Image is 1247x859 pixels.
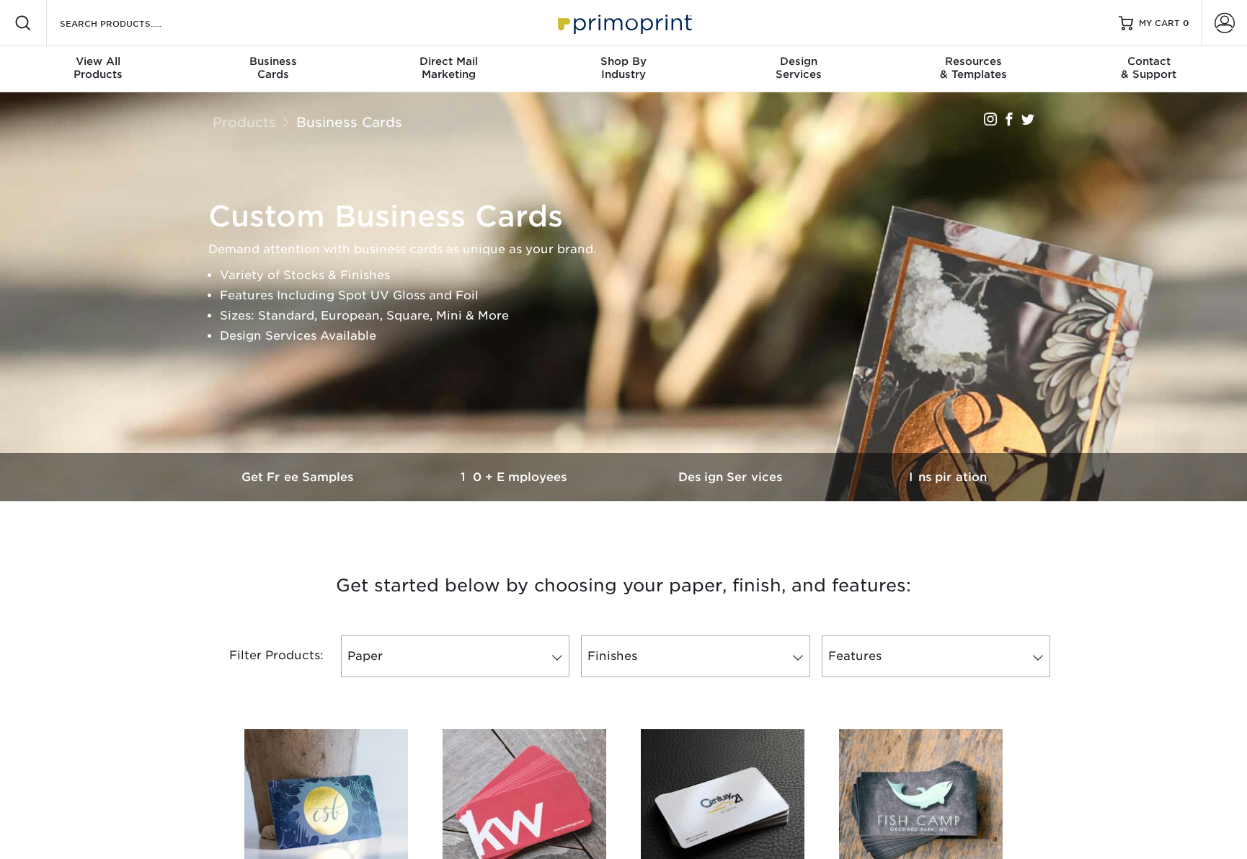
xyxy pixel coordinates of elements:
a: Contact& Support [1061,46,1236,92]
img: Primoprint [551,7,696,38]
div: Industry [536,55,711,81]
li: Features Including Spot UV Gloss and Foil [220,286,1052,306]
a: Resources& Templates [886,46,1061,92]
span: Shop By [536,55,711,68]
span: Direct Mail [361,55,536,68]
li: Variety of Stocks & Finishes [220,265,1052,286]
a: Business Cards [296,114,402,130]
h3: Design Services [623,470,840,484]
p: Demand attention with business cards as unique as your brand. [208,239,1052,260]
a: View AllProducts [11,46,186,92]
span: Design [711,55,886,68]
h3: Inspiration [840,470,1056,484]
span: MY CART [1139,17,1180,30]
a: Inspiration [840,453,1056,501]
li: Design Services Available [220,326,1052,346]
h3: 10+ Employees [407,470,623,484]
div: Cards [186,55,361,81]
span: Contact [1061,55,1236,68]
a: Products [213,114,276,130]
a: Paper [341,635,569,677]
a: DesignServices [711,46,886,92]
div: & Support [1061,55,1236,81]
a: 10+ Employees [407,453,623,501]
a: Get Free Samples [191,453,407,501]
div: Marketing [361,55,536,81]
span: Resources [886,55,1061,68]
input: SEARCH PRODUCTS..... [58,14,199,32]
a: Finishes [581,635,809,677]
a: Direct MailMarketing [361,46,536,92]
a: Design Services [623,453,840,501]
div: Filter Products: [191,635,335,677]
div: Services [711,55,886,81]
span: 0 [1183,18,1189,28]
span: View All [11,55,186,68]
div: & Templates [886,55,1061,81]
a: BusinessCards [186,46,361,92]
h3: Get started below by choosing your paper, finish, and features: [202,553,1045,618]
h3: Get Free Samples [191,470,407,484]
li: Sizes: Standard, European, Square, Mini & More [220,306,1052,326]
div: Products [11,55,186,81]
a: Features [822,635,1050,677]
a: Shop ByIndustry [536,46,711,92]
h1: Custom Business Cards [208,199,1052,234]
span: Business [186,55,361,68]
